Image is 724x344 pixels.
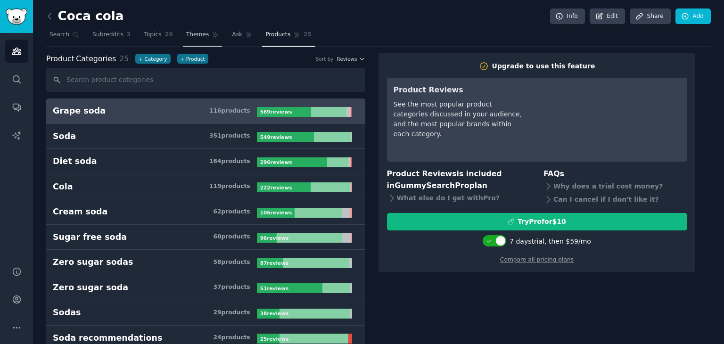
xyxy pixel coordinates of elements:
div: 29 product s [213,309,250,317]
b: 25 review s [260,336,288,342]
a: Sodas29products38reviews [46,300,365,326]
b: 549 review s [260,134,292,140]
a: Zero sugar sodas58products87reviews [46,250,365,275]
a: Diet soda164products296reviews [46,149,365,174]
a: Products25 [262,27,315,47]
input: Search product categories [46,68,365,92]
span: + [181,56,185,62]
a: Edit [590,8,625,25]
span: Subreddits [92,31,123,39]
div: Sodas [53,307,81,319]
span: GummySearch Pro [395,181,469,190]
b: 106 review s [260,210,292,215]
b: 296 review s [260,159,292,165]
h3: FAQs [543,168,687,180]
div: Zero sugar soda [53,282,128,294]
button: Reviews [337,56,365,62]
span: Ask [232,31,242,39]
a: Themes [183,27,222,47]
div: Sort by [316,56,334,62]
div: 37 product s [213,283,250,292]
button: +Category [135,54,170,64]
img: GummySearch logo [6,8,27,25]
a: Sugar free soda60products96reviews [46,225,365,250]
b: 87 review s [260,260,288,266]
div: 116 product s [209,107,250,115]
span: Themes [186,31,209,39]
a: Search [46,27,82,47]
div: 119 product s [209,182,250,191]
div: Cola [53,181,73,193]
b: 96 review s [260,235,288,241]
div: 164 product s [209,157,250,166]
div: See the most popular product categories discussed in your audience, and the most popular brands w... [394,99,526,139]
span: 3 [127,31,131,39]
div: Soda [53,131,76,142]
a: Ask [229,27,255,47]
span: Categories [46,53,116,65]
div: 60 product s [213,233,250,241]
h3: Product Reviews [394,84,526,96]
div: 351 product s [209,132,250,140]
span: Products [265,31,290,39]
div: 62 product s [213,208,250,216]
a: Grape soda116products569reviews [46,98,365,124]
div: Why does a trial cost money? [543,180,687,193]
a: Cream soda62products106reviews [46,199,365,225]
a: Info [550,8,585,25]
span: 25 [119,54,129,63]
span: Search [49,31,69,39]
div: Sugar free soda [53,231,127,243]
div: Can I cancel if I don't like it? [543,193,687,206]
a: Subreddits3 [89,27,134,47]
span: 25 [304,31,312,39]
button: +Product [177,54,208,64]
b: 51 review s [260,286,288,291]
div: Soda recommendations [53,332,162,344]
div: Diet soda [53,156,97,167]
a: Add [675,8,711,25]
div: Upgrade to use this feature [492,61,595,71]
b: 38 review s [260,311,288,316]
a: Cola119products222reviews [46,174,365,200]
div: 24 product s [213,334,250,342]
b: 569 review s [260,109,292,115]
div: 7 days trial, then $ 59 /mo [510,237,591,246]
button: TryProfor$10 [387,213,687,230]
div: 58 product s [213,258,250,267]
div: Cream soda [53,206,107,218]
h3: Product Reviews is included in plan [387,168,531,191]
div: Grape soda [53,105,106,117]
a: Zero sugar soda37products51reviews [46,275,365,301]
span: Topics [144,31,161,39]
a: Compare all pricing plans [500,256,574,263]
a: Topics29 [140,27,176,47]
div: What else do I get with Pro ? [387,191,531,205]
span: + [139,56,143,62]
div: Try Pro for $10 [518,217,566,227]
h2: Coca cola [46,9,124,24]
span: Product [46,53,74,65]
span: Reviews [337,56,357,62]
span: 29 [165,31,173,39]
div: Zero sugar sodas [53,256,133,268]
b: 222 review s [260,185,292,190]
a: Share [630,8,670,25]
a: Soda351products549reviews [46,124,365,149]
